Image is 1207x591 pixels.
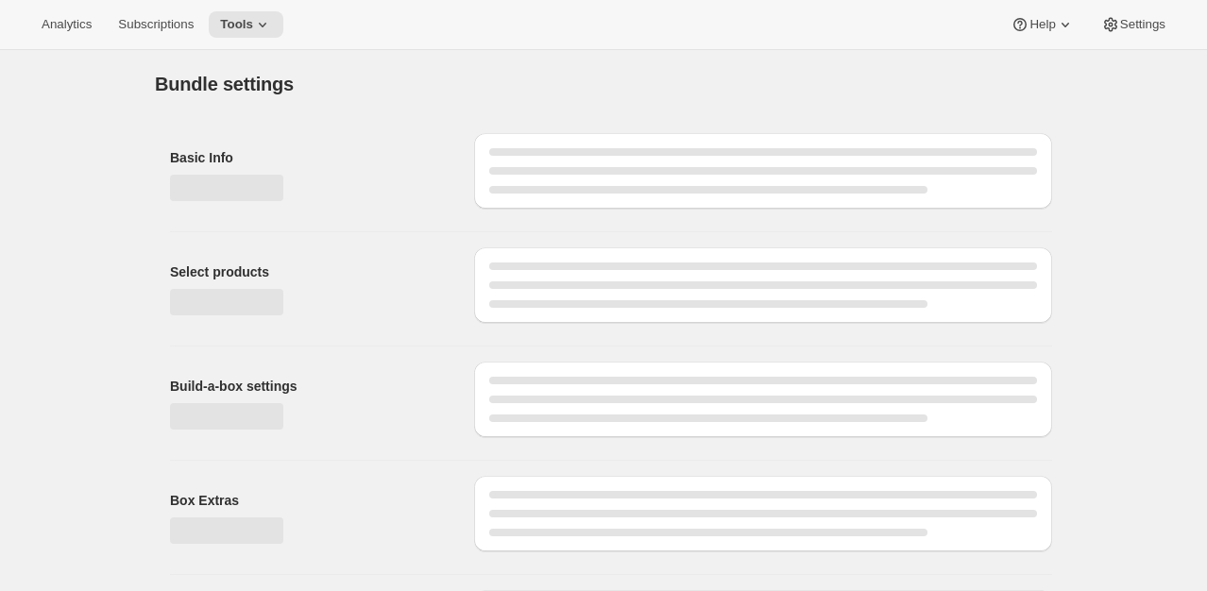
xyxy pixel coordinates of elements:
h2: Basic Info [170,148,444,167]
h2: Build-a-box settings [170,377,444,396]
button: Help [999,11,1085,38]
button: Settings [1090,11,1177,38]
span: Subscriptions [118,17,194,32]
button: Subscriptions [107,11,205,38]
button: Analytics [30,11,103,38]
h1: Bundle settings [155,73,294,95]
h2: Box Extras [170,491,444,510]
span: Analytics [42,17,92,32]
button: Tools [209,11,283,38]
span: Tools [220,17,253,32]
h2: Select products [170,262,444,281]
span: Help [1029,17,1055,32]
span: Settings [1120,17,1165,32]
